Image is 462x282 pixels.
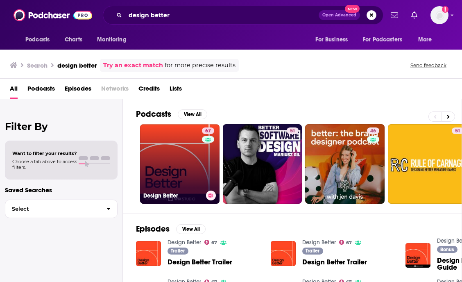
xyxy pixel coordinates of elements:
[136,109,171,119] h2: Podcasts
[358,32,414,48] button: open menu
[408,62,449,69] button: Send feedback
[271,241,296,266] img: Design Better Trailer
[176,224,206,234] button: View All
[97,34,126,45] span: Monitoring
[287,127,299,134] a: 51
[412,32,442,48] button: open menu
[65,82,91,99] a: Episodes
[27,61,48,69] h3: Search
[387,8,401,22] a: Show notifications dropdown
[5,206,100,211] span: Select
[223,124,302,204] a: 51
[430,6,448,24] span: Logged in as redsetterpr
[103,61,163,70] a: Try an exact match
[170,82,182,99] a: Lists
[408,8,421,22] a: Show notifications dropdown
[367,127,379,134] a: 46
[5,200,118,218] button: Select
[5,186,118,194] p: Saved Searches
[345,5,360,13] span: New
[211,241,217,245] span: 67
[136,109,207,119] a: PodcastsView All
[25,34,50,45] span: Podcasts
[165,61,236,70] span: for more precise results
[103,6,383,25] div: Search podcasts, credits, & more...
[101,82,129,99] span: Networks
[125,9,319,22] input: Search podcasts, credits, & more...
[143,192,203,199] h3: Design Better
[138,82,160,99] a: Credits
[5,121,118,132] h2: Filter By
[442,6,448,13] svg: Add a profile image
[10,82,18,99] a: All
[14,7,92,23] img: Podchaser - Follow, Share and Rate Podcasts
[322,13,356,17] span: Open Advanced
[315,34,348,45] span: For Business
[290,127,295,135] span: 51
[136,224,206,234] a: EpisodesView All
[27,82,55,99] a: Podcasts
[305,124,385,204] a: 46
[65,34,82,45] span: Charts
[136,224,170,234] h2: Episodes
[306,248,319,253] span: Trailer
[91,32,137,48] button: open menu
[310,32,358,48] button: open menu
[440,247,454,252] span: Bonus
[430,6,448,24] button: Show profile menu
[346,241,352,245] span: 67
[12,150,77,156] span: Want to filter your results?
[319,10,360,20] button: Open AdvancedNew
[59,32,87,48] a: Charts
[140,124,220,204] a: 67Design Better
[363,34,402,45] span: For Podcasters
[202,127,214,134] a: 67
[57,61,97,69] h3: design better
[168,239,201,246] a: Design Better
[205,127,211,135] span: 67
[136,241,161,266] img: Design Better Trailer
[12,159,77,170] span: Choose a tab above to access filters.
[370,127,376,135] span: 46
[430,6,448,24] img: User Profile
[20,32,60,48] button: open menu
[168,259,232,266] a: Design Better Trailer
[302,239,336,246] a: Design Better
[455,127,460,135] span: 51
[204,240,217,245] a: 67
[418,34,432,45] span: More
[302,259,367,266] a: Design Better Trailer
[405,243,430,268] img: Design Better Holiday Gift Guide
[178,109,207,119] button: View All
[339,240,352,245] a: 67
[171,248,185,253] span: Trailer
